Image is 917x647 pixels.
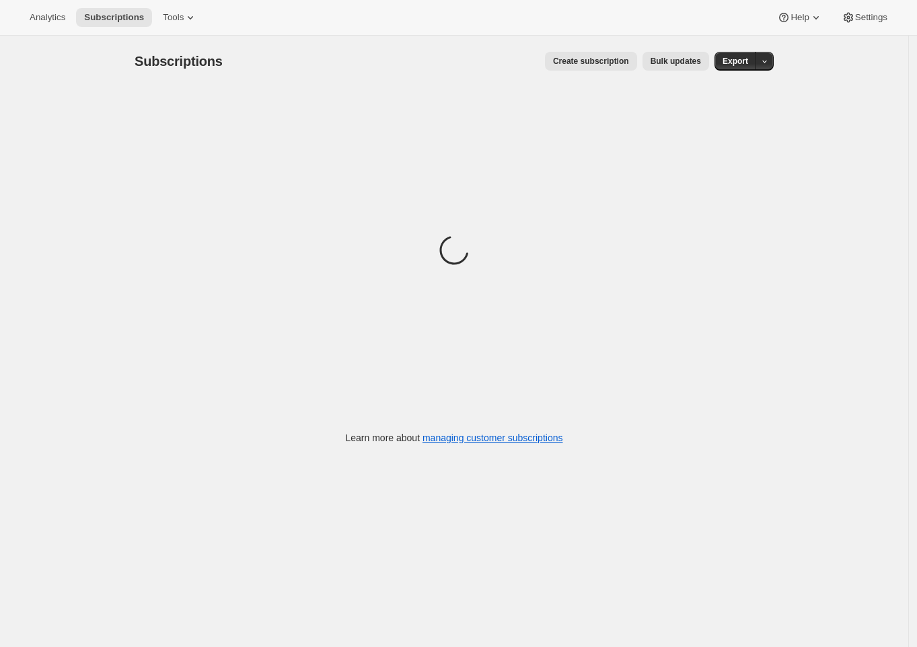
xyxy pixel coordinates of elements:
[651,56,701,67] span: Bulk updates
[723,56,748,67] span: Export
[163,12,184,23] span: Tools
[545,52,637,71] button: Create subscription
[423,432,563,443] a: managing customer subscriptions
[769,8,830,27] button: Help
[135,54,223,69] span: Subscriptions
[855,12,887,23] span: Settings
[155,8,205,27] button: Tools
[553,56,629,67] span: Create subscription
[791,12,809,23] span: Help
[30,12,65,23] span: Analytics
[76,8,152,27] button: Subscriptions
[643,52,709,71] button: Bulk updates
[84,12,144,23] span: Subscriptions
[22,8,73,27] button: Analytics
[346,431,563,445] p: Learn more about
[834,8,895,27] button: Settings
[714,52,756,71] button: Export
